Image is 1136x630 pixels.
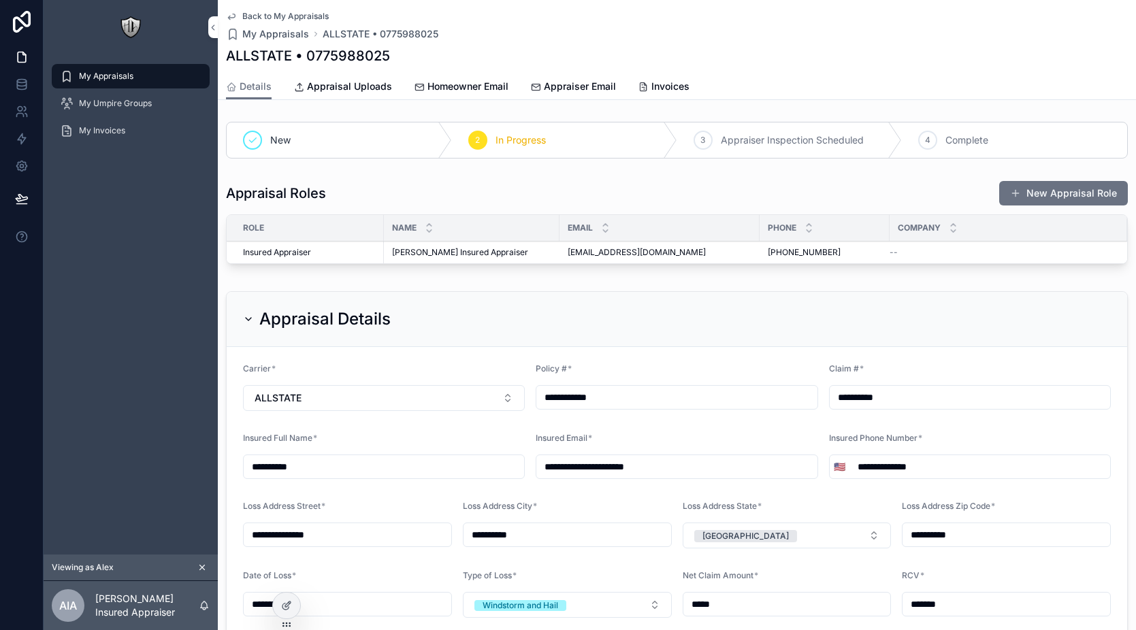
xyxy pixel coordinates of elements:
[226,184,326,203] h1: Appraisal Roles
[79,125,125,136] span: My Invoices
[427,80,508,93] span: Homeowner Email
[243,433,312,443] span: Insured Full Name
[52,562,114,573] span: Viewing as Alex
[700,135,705,146] span: 3
[890,247,898,258] span: --
[568,247,706,258] span: [EMAIL_ADDRESS][DOMAIN_NAME]
[702,530,789,542] div: [GEOGRAPHIC_DATA]
[463,592,672,618] button: Select Button
[270,133,291,147] span: New
[120,16,142,38] img: App logo
[52,64,210,88] a: My Appraisals
[226,11,329,22] a: Back to My Appraisals
[683,523,892,548] button: Select Button
[226,27,309,41] a: My Appraisals
[243,222,264,233] span: Role
[568,222,593,233] span: Email
[945,133,988,147] span: Complete
[243,247,311,258] span: Insured Appraiser
[226,74,272,100] a: Details
[925,135,930,146] span: 4
[829,363,859,374] span: Claim #
[240,80,272,93] span: Details
[44,54,218,161] div: scrollable content
[59,597,77,614] span: AIA
[638,74,689,101] a: Invoices
[79,71,133,82] span: My Appraisals
[243,501,321,511] span: Loss Address Street
[52,91,210,116] a: My Umpire Groups
[683,501,757,511] span: Loss Address State
[463,501,532,511] span: Loss Address City
[243,363,271,374] span: Carrier
[392,222,417,233] span: Name
[830,454,849,479] button: Select Button
[536,363,567,374] span: Policy #
[544,80,616,93] span: Appraiser Email
[52,118,210,143] a: My Invoices
[255,391,302,405] span: ALLSTATE
[243,385,525,411] button: Select Button
[392,247,528,258] span: [PERSON_NAME] Insured Appraiser
[293,74,392,101] a: Appraisal Uploads
[530,74,616,101] a: Appraiser Email
[768,247,841,258] span: [PHONE_NUMBER]
[243,570,291,580] span: Date of Loss
[536,433,587,443] span: Insured Email
[902,501,990,511] span: Loss Address Zip Code
[496,133,546,147] span: In Progress
[307,80,392,93] span: Appraisal Uploads
[651,80,689,93] span: Invoices
[95,592,199,619] p: [PERSON_NAME] Insured Appraiser
[829,433,918,443] span: Insured Phone Number
[414,74,508,101] a: Homeowner Email
[242,11,329,22] span: Back to My Appraisals
[242,27,309,41] span: My Appraisals
[721,133,864,147] span: Appraiser Inspection Scheduled
[323,27,438,41] a: ALLSTATE • 0775988025
[902,570,920,580] span: RCV
[768,222,796,233] span: Phone
[79,98,152,109] span: My Umpire Groups
[898,222,941,233] span: Company
[999,181,1128,205] button: New Appraisal Role
[683,570,753,580] span: Net Claim Amount
[483,600,558,611] div: Windstorm and Hail
[226,46,390,65] h1: ALLSTATE • 0775988025
[834,460,845,474] span: 🇺🇸
[475,135,480,146] span: 2
[463,570,512,580] span: Type of Loss
[259,308,391,330] h2: Appraisal Details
